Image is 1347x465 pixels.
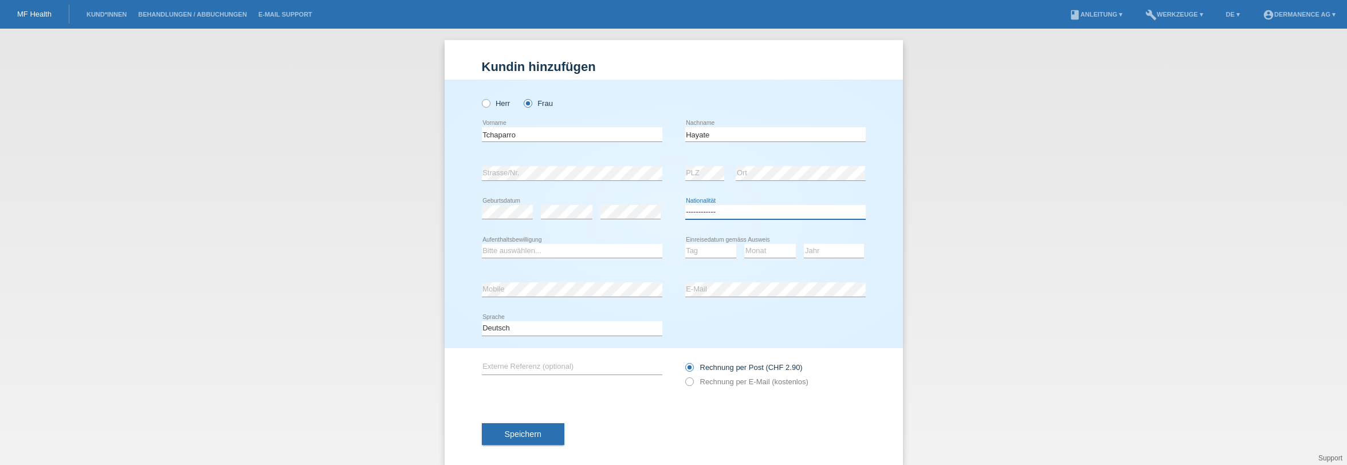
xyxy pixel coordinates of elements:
[685,377,693,392] input: Rechnung per E-Mail (kostenlos)
[524,99,531,107] input: Frau
[482,423,564,445] button: Speichern
[482,60,866,74] h1: Kundin hinzufügen
[524,99,553,108] label: Frau
[505,429,541,439] span: Speichern
[1069,9,1081,21] i: book
[132,11,253,18] a: Behandlungen / Abbuchungen
[1220,11,1246,18] a: DE ▾
[482,99,510,108] label: Herr
[482,99,489,107] input: Herr
[1257,11,1341,18] a: account_circleDermanence AG ▾
[1145,9,1157,21] i: build
[685,363,693,377] input: Rechnung per Post (CHF 2.90)
[685,377,808,386] label: Rechnung per E-Mail (kostenlos)
[1140,11,1209,18] a: buildWerkzeuge ▾
[253,11,318,18] a: E-Mail Support
[685,363,803,372] label: Rechnung per Post (CHF 2.90)
[1063,11,1128,18] a: bookAnleitung ▾
[17,10,52,18] a: MF Health
[1263,9,1274,21] i: account_circle
[1318,454,1342,462] a: Support
[81,11,132,18] a: Kund*innen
